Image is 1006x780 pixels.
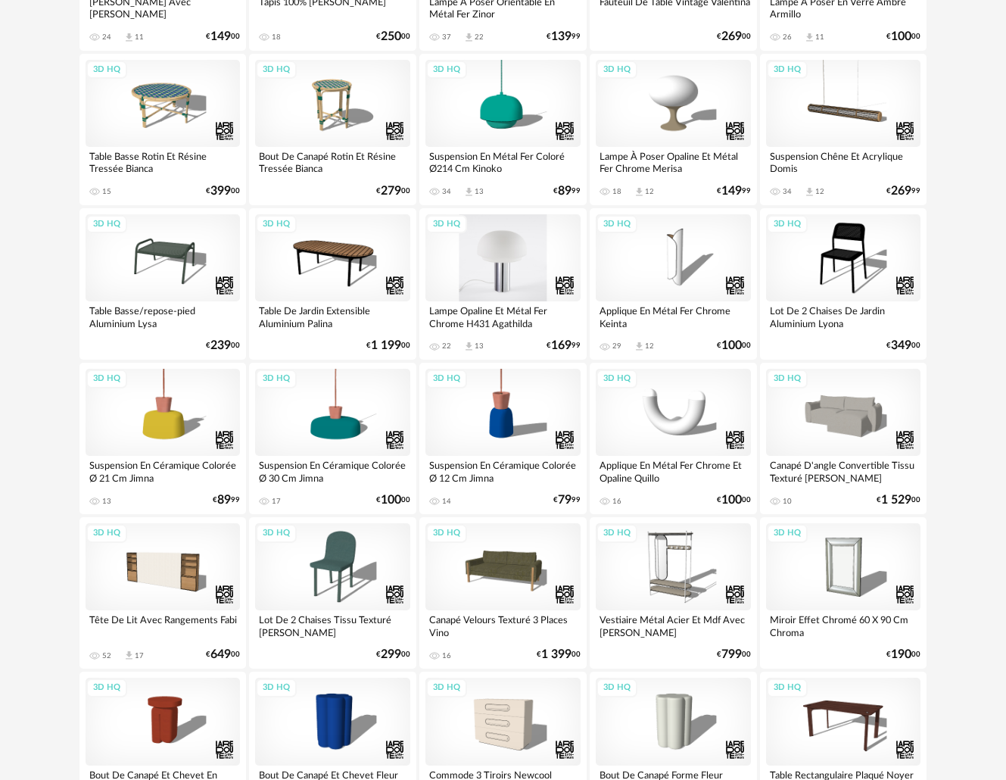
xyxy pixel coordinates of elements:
div: Suspension En Céramique Colorée Ø 30 Cm Jimna [255,456,410,486]
span: Download icon [463,32,475,43]
div: 22 [442,342,451,351]
div: Lot De 2 Chaises Tissu Texturé [PERSON_NAME] [255,610,410,641]
div: € 00 [537,650,581,660]
div: € 00 [717,341,751,351]
a: 3D HQ Suspension Chêne Et Acrylique Domis 34 Download icon 12 €26999 [760,54,927,205]
div: € 00 [717,495,751,505]
div: Suspension En Céramique Colorée Ø 12 Cm Jimna [425,456,581,486]
div: 13 [475,187,484,196]
div: 15 [102,187,111,196]
div: 12 [645,187,654,196]
div: € 00 [886,341,920,351]
div: 3D HQ [256,370,297,388]
span: Download icon [123,32,135,43]
div: Lot De 2 Chaises De Jardin Aluminium Lyona [766,301,921,332]
span: 79 [558,495,572,505]
div: 22 [475,33,484,42]
div: 11 [815,33,824,42]
div: 13 [475,342,484,351]
span: 399 [210,186,231,196]
div: 16 [612,497,621,506]
div: Bout De Canapé Rotin Et Résine Tressée Bianca [255,147,410,177]
span: 89 [558,186,572,196]
span: Download icon [634,186,645,198]
span: 100 [381,495,401,505]
div: 3D HQ [86,215,127,234]
div: 3D HQ [596,61,637,80]
a: 3D HQ Table Basse Rotin Et Résine Tressée Bianca 15 €39900 [79,54,247,205]
a: 3D HQ Applique En Métal Fer Chrome Keinta 29 Download icon 12 €10000 [590,208,757,360]
a: 3D HQ Suspension En Céramique Colorée Ø 21 Cm Jimna 13 €8999 [79,363,247,514]
div: € 99 [717,186,751,196]
div: Applique En Métal Fer Chrome Et Opaline Quillo [596,456,751,486]
div: € 00 [376,32,410,42]
div: 3D HQ [596,679,637,697]
a: 3D HQ Applique En Métal Fer Chrome Et Opaline Quillo 16 €10000 [590,363,757,514]
span: 799 [721,650,742,660]
div: 3D HQ [256,215,297,234]
a: 3D HQ Lampe À Poser Opaline Et Métal Fer Chrome Merisa 18 Download icon 12 €14999 [590,54,757,205]
div: € 00 [717,32,751,42]
a: 3D HQ Lot De 2 Chaises Tissu Texturé [PERSON_NAME] €29900 [249,517,416,669]
a: 3D HQ Tête De Lit Avec Rangements Fabi 52 Download icon 17 €64900 [79,517,247,669]
div: 26 [783,33,792,42]
a: 3D HQ Suspension En Céramique Colorée Ø 30 Cm Jimna 17 €10000 [249,363,416,514]
div: € 99 [553,495,581,505]
div: 17 [272,497,281,506]
div: 12 [815,187,824,196]
div: 12 [645,342,654,351]
span: Download icon [463,186,475,198]
div: € 99 [213,495,240,505]
div: 37 [442,33,451,42]
span: 1 529 [881,495,911,505]
div: 24 [102,33,111,42]
div: 3D HQ [596,370,637,388]
div: 3D HQ [426,524,467,543]
div: € 00 [206,186,240,196]
a: 3D HQ Suspension En Céramique Colorée Ø 12 Cm Jimna 14 €7999 [419,363,587,514]
span: Download icon [123,650,135,661]
span: 349 [891,341,911,351]
div: Canapé D'angle Convertible Tissu Texturé [PERSON_NAME] [766,456,921,486]
div: Suspension Chêne Et Acrylique Domis [766,147,921,177]
div: € 00 [206,32,240,42]
span: 649 [210,650,231,660]
div: 3D HQ [767,370,808,388]
a: 3D HQ Lampe Opaline Et Métal Fer Chrome H431 Agathilda 22 Download icon 13 €16999 [419,208,587,360]
div: 3D HQ [86,61,127,80]
div: € 99 [547,32,581,42]
div: € 00 [376,495,410,505]
div: 17 [135,651,144,660]
div: 3D HQ [426,370,467,388]
div: € 99 [553,186,581,196]
div: 3D HQ [767,215,808,234]
a: 3D HQ Vestiaire Métal Acier Et Mdf Avec [PERSON_NAME] €79900 [590,517,757,669]
div: € 00 [206,650,240,660]
a: 3D HQ Bout De Canapé Rotin Et Résine Tressée Bianca €27900 [249,54,416,205]
div: Canapé Velours Texturé 3 Places Vino [425,610,581,641]
div: 10 [783,497,792,506]
div: € 99 [547,341,581,351]
div: Suspension En Céramique Colorée Ø 21 Cm Jimna [86,456,241,486]
span: 269 [721,32,742,42]
span: 139 [551,32,572,42]
div: Lampe Opaline Et Métal Fer Chrome H431 Agathilda [425,301,581,332]
span: 89 [217,495,231,505]
div: 3D HQ [256,679,297,697]
div: 3D HQ [86,679,127,697]
span: Download icon [804,32,815,43]
div: € 00 [886,650,920,660]
span: 1 399 [541,650,572,660]
a: 3D HQ Table De Jardin Extensible Aluminium Palina €1 19900 [249,208,416,360]
span: 190 [891,650,911,660]
div: 18 [272,33,281,42]
div: Table Basse/repose-pied Aluminium Lysa [86,301,241,332]
div: Suspension En Métal Fer Coloré Ø214 Cm Kinoko [425,147,581,177]
div: 11 [135,33,144,42]
span: 299 [381,650,401,660]
div: 16 [442,651,451,660]
div: Tête De Lit Avec Rangements Fabi [86,610,241,641]
a: 3D HQ Miroir Effet Chromé 60 X 90 Cm Chroma €19000 [760,517,927,669]
div: € 00 [877,495,920,505]
div: € 99 [886,186,920,196]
